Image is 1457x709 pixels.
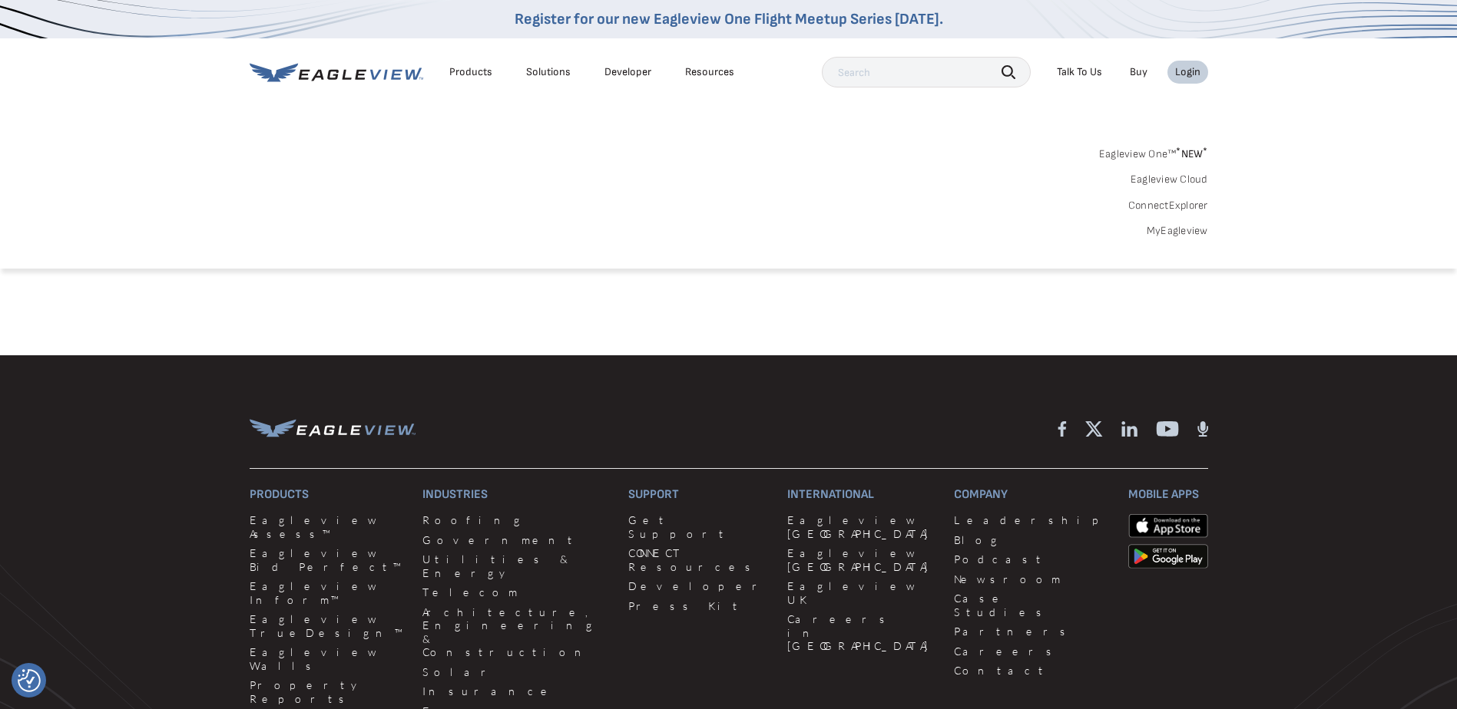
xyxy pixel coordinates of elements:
[422,513,610,527] a: Roofing
[787,612,935,653] a: Careers in [GEOGRAPHIC_DATA]
[1176,147,1207,160] span: NEW
[422,585,610,599] a: Telecom
[1147,224,1208,238] a: MyEagleview
[250,612,405,639] a: Eagleview TrueDesign™
[822,57,1031,87] input: Search
[1130,65,1147,79] a: Buy
[1057,65,1102,79] div: Talk To Us
[18,669,41,692] button: Consent Preferences
[954,625,1109,638] a: Partners
[787,513,935,540] a: Eagleview [GEOGRAPHIC_DATA]
[422,487,610,502] h3: Industries
[628,579,769,593] a: Developer
[628,487,769,502] h3: Support
[250,579,405,606] a: Eagleview Inform™
[787,579,935,606] a: Eagleview UK
[449,65,492,79] div: Products
[1128,487,1208,502] h3: Mobile Apps
[628,546,769,573] a: CONNECT Resources
[1128,199,1208,213] a: ConnectExplorer
[1128,513,1208,538] img: apple-app-store.png
[787,487,935,502] h3: International
[526,65,571,79] div: Solutions
[422,552,610,579] a: Utilities & Energy
[954,533,1109,547] a: Blog
[954,552,1109,566] a: Podcast
[628,599,769,613] a: Press Kit
[1099,143,1208,160] a: Eagleview One™*NEW*
[18,669,41,692] img: Revisit consent button
[1131,173,1208,186] a: Eagleview Cloud
[250,546,405,573] a: Eagleview Bid Perfect™
[422,665,610,679] a: Solar
[422,684,610,698] a: Insurance
[422,605,610,659] a: Architecture, Engineering & Construction
[954,592,1109,618] a: Case Studies
[1175,65,1200,79] div: Login
[954,645,1109,658] a: Careers
[954,513,1109,527] a: Leadership
[954,487,1109,502] h3: Company
[250,487,405,502] h3: Products
[954,572,1109,586] a: Newsroom
[250,513,405,540] a: Eagleview Assess™
[250,645,405,672] a: Eagleview Walls
[422,533,610,547] a: Government
[954,664,1109,678] a: Contact
[604,65,651,79] a: Developer
[685,65,734,79] div: Resources
[515,10,943,28] a: Register for our new Eagleview One Flight Meetup Series [DATE].
[787,546,935,573] a: Eagleview [GEOGRAPHIC_DATA]
[628,513,769,540] a: Get Support
[250,678,405,705] a: Property Reports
